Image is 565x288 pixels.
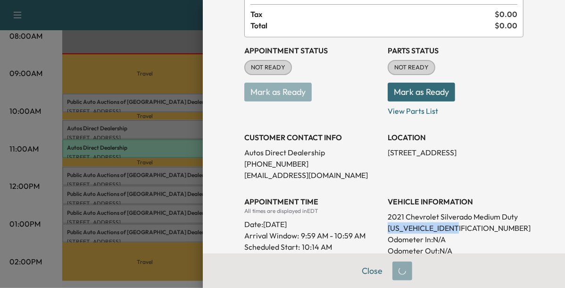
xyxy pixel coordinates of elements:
p: Odometer In: N/A [388,234,523,245]
p: Autos Direct Dealership [244,147,380,158]
span: 9:59 AM - 10:59 AM [301,230,366,241]
p: 10:14 AM [302,241,332,253]
button: Close [356,262,389,280]
div: Date: [DATE] [244,215,380,230]
p: Arrival Window: [244,230,380,241]
span: Total [250,20,495,31]
p: View Parts List [388,102,523,117]
div: All times are displayed in EDT [244,207,380,215]
h3: Appointment Status [244,45,380,56]
h3: APPOINTMENT TIME [244,196,380,207]
p: [EMAIL_ADDRESS][DOMAIN_NAME] [244,169,380,181]
p: Scheduled End: [244,253,295,264]
h3: Parts Status [388,45,523,56]
p: Scheduled Start: [244,241,300,253]
span: $ 0.00 [495,20,517,31]
h3: VEHICLE INFORMATION [388,196,523,207]
span: Tax [250,8,495,20]
h3: CUSTOMER CONTACT INFO [244,132,380,143]
span: NOT READY [245,63,291,72]
span: NOT READY [389,63,434,72]
p: [STREET_ADDRESS] [388,147,523,158]
span: $ 0.00 [495,8,517,20]
p: Odometer Out: N/A [388,245,523,256]
h3: LOCATION [388,132,523,143]
p: 2021 Chevrolet Silverado Medium Duty [388,211,523,222]
p: 10:44 AM [297,253,329,264]
button: Mark as Ready [388,83,455,102]
p: [US_VEHICLE_IDENTIFICATION_NUMBER] [388,222,523,234]
p: [PHONE_NUMBER] [244,158,380,169]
